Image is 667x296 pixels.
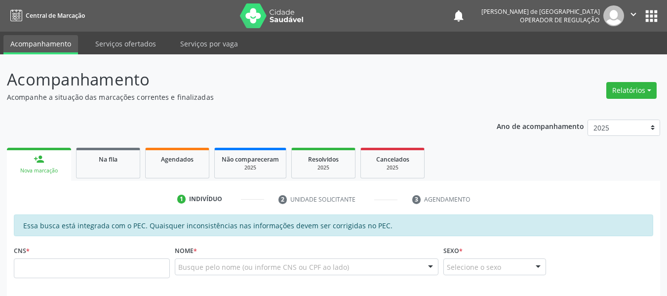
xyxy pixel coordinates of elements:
[443,243,463,258] label: Sexo
[7,67,464,92] p: Acompanhamento
[603,5,624,26] img: img
[308,155,339,164] span: Resolvidos
[376,155,409,164] span: Cancelados
[3,35,78,54] a: Acompanhamento
[173,35,245,52] a: Serviços por vaga
[481,7,600,16] div: [PERSON_NAME] de [GEOGRAPHIC_DATA]
[7,7,85,24] a: Central de Marcação
[299,164,348,171] div: 2025
[14,243,30,258] label: CNS
[628,9,639,20] i: 
[88,35,163,52] a: Serviços ofertados
[161,155,194,164] span: Agendados
[34,154,44,165] div: person_add
[175,243,197,258] label: Nome
[606,82,657,99] button: Relatórios
[177,195,186,204] div: 1
[447,262,501,272] span: Selecione o sexo
[26,11,85,20] span: Central de Marcação
[222,164,279,171] div: 2025
[99,155,118,164] span: Na fila
[520,16,600,24] span: Operador de regulação
[14,214,653,236] div: Essa busca está integrada com o PEC. Quaisquer inconsistências nas informações devem ser corrigid...
[189,195,222,204] div: Indivíduo
[7,92,464,102] p: Acompanhe a situação das marcações correntes e finalizadas
[368,164,417,171] div: 2025
[452,9,466,23] button: notifications
[643,7,660,25] button: apps
[497,120,584,132] p: Ano de acompanhamento
[624,5,643,26] button: 
[222,155,279,164] span: Não compareceram
[14,167,64,174] div: Nova marcação
[178,262,349,272] span: Busque pelo nome (ou informe CNS ou CPF ao lado)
